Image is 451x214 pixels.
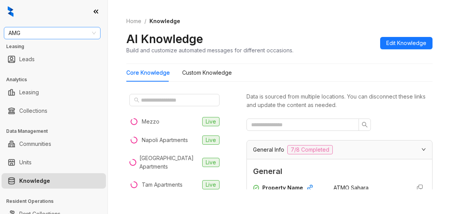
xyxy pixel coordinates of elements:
div: Tam Apartments [142,181,183,189]
div: Build and customize automated messages for different occasions. [126,46,293,54]
h2: AI Knowledge [126,32,203,46]
span: Live [202,180,220,189]
div: Mezzo [142,117,159,126]
div: Core Knowledge [126,69,170,77]
div: Custom Knowledge [182,69,232,77]
li: Knowledge [2,173,106,189]
div: Property Name [262,184,324,194]
a: Units [19,155,32,170]
a: Home [125,17,143,25]
h3: Analytics [6,76,107,83]
li: Communities [2,136,106,152]
span: Live [202,117,220,126]
a: Communities [19,136,51,152]
a: Knowledge [19,173,50,189]
span: AMG [8,27,96,39]
li: Leads [2,52,106,67]
span: Live [202,158,220,167]
span: 7/8 Completed [287,145,333,154]
img: logo [8,6,13,17]
a: Leads [19,52,35,67]
a: Leasing [19,85,39,100]
span: expanded [421,147,426,152]
span: search [362,122,368,128]
li: Leasing [2,85,106,100]
li: / [144,17,146,25]
span: General Info [253,145,284,154]
span: ATMO Sahara [334,184,369,191]
div: Napoli Apartments [142,136,188,144]
span: General [253,166,426,177]
button: Edit Knowledge [380,37,433,49]
span: search [134,97,139,103]
h3: Data Management [6,128,107,135]
span: Knowledge [149,18,180,24]
h3: Resident Operations [6,198,107,205]
a: Collections [19,103,47,119]
div: General Info7/8 Completed [247,140,432,159]
h3: Leasing [6,43,107,50]
li: Units [2,155,106,170]
span: Live [202,135,220,145]
span: Edit Knowledge [386,39,426,47]
li: Collections [2,103,106,119]
div: [GEOGRAPHIC_DATA] Apartments [139,154,199,171]
div: Data is sourced from multiple locations. You can disconnect these links and update the content as... [246,92,433,109]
